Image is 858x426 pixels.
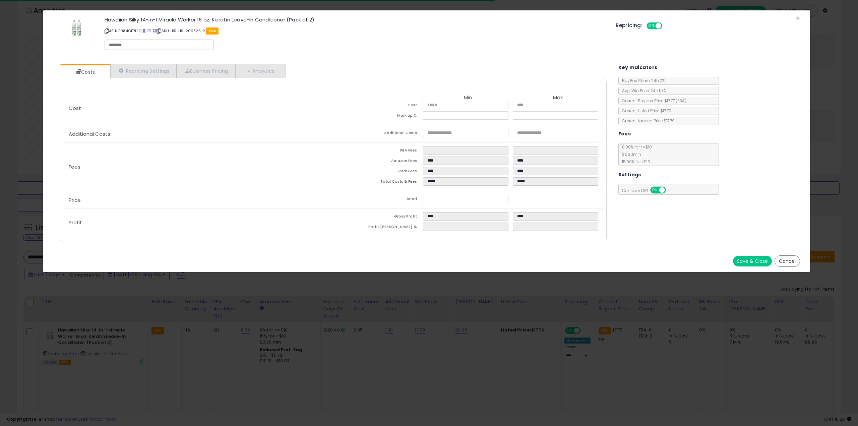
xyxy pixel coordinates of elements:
span: × [796,13,800,23]
p: Cost [63,106,333,111]
a: All offer listings [147,28,151,34]
span: 8.00 % for <= $10 [619,144,652,165]
p: Profit [63,220,333,225]
h5: Fees [618,130,631,138]
span: BuyBox Share 24h: 0% [619,78,665,83]
span: OFF [661,23,672,29]
td: Total Fees [333,167,423,177]
span: $17.77 [664,98,686,104]
a: Repricing Settings [110,64,177,78]
span: Consider CPT: [619,188,675,193]
span: Current Listed Price: $17.79 [619,108,671,114]
td: Additional Costs [333,129,423,139]
span: ON [647,23,656,29]
a: Costs [60,65,110,79]
td: Profit [PERSON_NAME] % [333,223,423,233]
th: Max [513,95,603,101]
a: Your listing only [152,28,156,34]
td: Gross Profit [333,212,423,223]
h5: Settings [618,171,641,179]
td: Mark up % [333,111,423,122]
p: Price [63,197,333,203]
td: Listed [333,195,423,205]
a: BuyBox page [142,28,146,34]
span: 15.00 % for > $10 [619,159,650,165]
button: Save & Close [733,256,772,266]
h5: Key Indicators [618,63,658,72]
h3: Hawaiian Silky 14-in-1 Miracle Worker 16 oz, Keratin Leave-In Conditioner (Pack of 2) [105,17,606,22]
h5: Repricing: [616,23,642,28]
span: Current Landed Price: $17.79 [619,118,675,124]
td: FBA Fees [333,146,423,157]
span: Current Buybox Price: [619,98,686,104]
p: ASIN: B084GF7L1Q | SKU: JBS-HS-200825-2 [105,25,606,36]
td: Total Costs & Fees [333,177,423,188]
a: Business Pricing [177,64,235,78]
td: Cost [333,101,423,111]
span: OFF [665,187,675,193]
img: 51gRmqIQaOL._SL60_.jpg [66,17,86,37]
p: Additional Costs [63,131,333,137]
span: ( FBA ) [676,98,686,104]
button: Cancel [775,255,800,267]
td: Amazon Fees [333,157,423,167]
th: Min [423,95,513,101]
span: ON [651,187,659,193]
span: Avg. Win Price 24h: N/A [619,88,666,94]
span: $0.30 min [619,151,641,157]
p: Fees [63,164,333,170]
a: Analytics [235,64,285,78]
span: FBA [206,27,219,35]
